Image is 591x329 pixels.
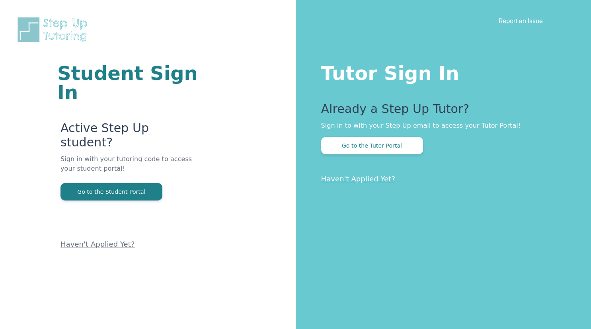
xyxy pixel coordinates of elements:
a: Go to the Tutor Portal [321,142,423,149]
a: Go to the Student Portal [60,188,162,195]
img: Step Up Tutoring horizontal logo [16,16,92,43]
button: Go to the Student Portal [60,183,162,201]
h1: Tutor Sign In [321,60,560,83]
a: Report an Issue [499,17,543,25]
a: Haven't Applied Yet? [321,175,396,183]
p: Sign in with your tutoring code to access your student portal! [60,154,200,183]
p: Already a Step Up Tutor? [321,102,560,121]
a: Haven't Applied Yet? [60,240,135,248]
p: Sign in to with your Step Up email to access your Tutor Portal! [321,121,560,130]
p: Active Step Up student? [60,121,200,154]
h1: Student Sign In [57,64,200,102]
button: Go to the Tutor Portal [321,137,423,154]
